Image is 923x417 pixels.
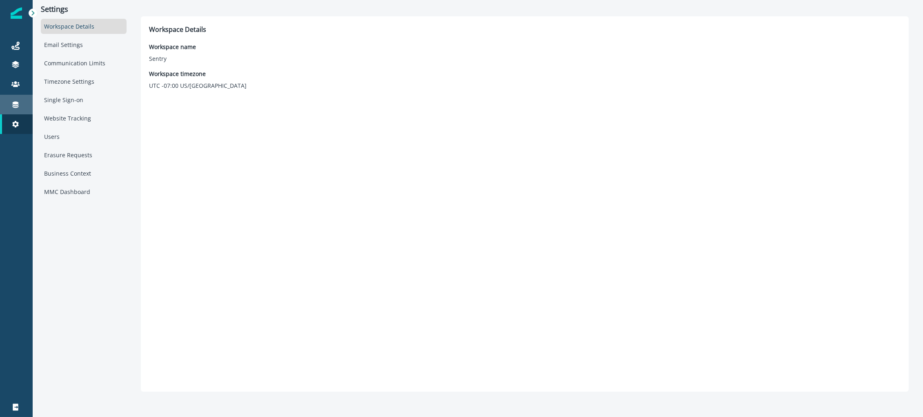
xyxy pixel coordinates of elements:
div: Business Context [41,166,127,181]
div: Users [41,129,127,144]
p: UTC -07:00 US/[GEOGRAPHIC_DATA] [149,81,247,90]
div: Website Tracking [41,111,127,126]
div: Single Sign-on [41,92,127,107]
p: Sentry [149,54,196,63]
div: MMC Dashboard [41,184,127,199]
div: Email Settings [41,37,127,52]
div: Workspace Details [41,19,127,34]
p: Workspace name [149,42,196,51]
div: Timezone Settings [41,74,127,89]
div: Communication Limits [41,56,127,71]
img: Inflection [11,7,22,19]
div: Erasure Requests [41,147,127,163]
p: Workspace Details [149,25,901,34]
p: Workspace timezone [149,69,247,78]
p: Settings [41,5,127,14]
